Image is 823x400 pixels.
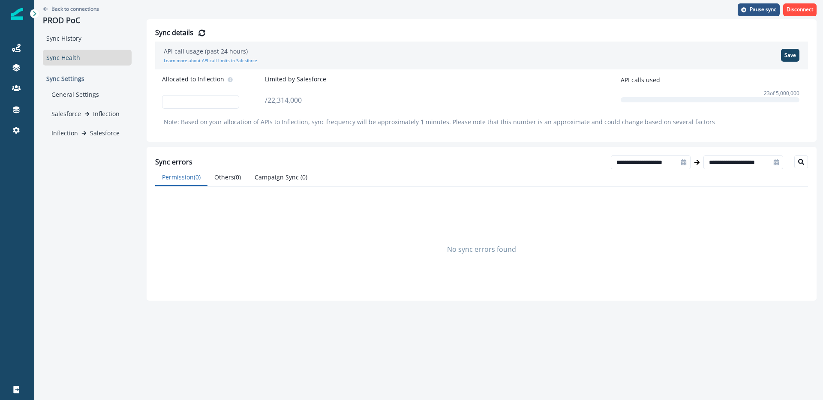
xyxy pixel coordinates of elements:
p: Sync Settings [43,71,132,87]
button: Disconnect [783,3,817,16]
p: Inflection [51,128,78,137]
div: Sync Health [43,50,132,66]
p: Pause sync [750,6,776,12]
p: Note: Based on your allocation of APIs to Inflection, sync frequency will be approximately minute... [164,117,715,126]
p: API call usage (past 24 hours) [164,47,257,56]
span: 1 [421,118,424,126]
button: Go back [43,5,99,12]
button: Search [794,155,808,168]
p: / 22,314,000 [265,95,302,109]
h2: Sync errors [155,158,192,166]
button: Permission ( 0 ) [155,169,207,186]
button: Pause sync [738,3,780,16]
p: Limited by Salesforce [265,75,326,84]
p: Inflection [93,109,120,118]
div: General Settings [48,87,132,102]
p: PROD PoC [43,16,132,25]
div: Sync History [43,30,132,46]
p: API calls used [621,75,660,84]
button: Save [781,49,799,62]
h2: Sync details [155,29,193,37]
p: Salesforce [51,109,81,118]
div: No sync errors found [155,206,808,292]
a: Learn more about API call limits in Salesforce [164,57,257,64]
p: Salesforce [90,128,120,137]
img: Inflection [11,8,23,20]
p: 23 of 5,000,000 [764,90,799,97]
button: Campaign Sync ( 0 ) [248,169,314,186]
p: Back to connections [51,5,99,12]
p: Allocated to Inflection [162,75,224,84]
button: Refresh Details [197,28,207,38]
button: Others ( 0 ) [207,169,248,186]
p: Disconnect [787,6,813,12]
